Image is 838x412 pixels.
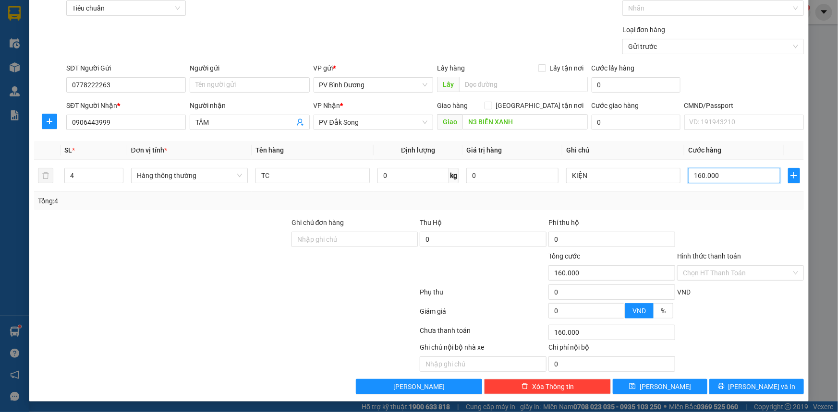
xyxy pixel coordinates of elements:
span: Hàng thông thường [137,168,243,183]
span: Định lượng [401,146,435,154]
div: Phí thu hộ [548,217,675,232]
div: Tổng: 4 [38,196,324,206]
button: delete [38,168,53,183]
span: delete [522,383,528,390]
span: Giao hàng [437,102,468,109]
button: plus [788,168,800,183]
span: VP Nhận [314,102,340,109]
input: Dọc đường [459,77,588,92]
span: Lấy tận nơi [546,63,588,73]
input: Ghi chú đơn hàng [291,232,418,247]
span: Cước hàng [688,146,721,154]
span: Lấy hàng [437,64,465,72]
div: Phụ thu [419,287,548,304]
span: VND [677,288,691,296]
label: Loại đơn hàng [622,26,666,34]
span: user-add [296,118,304,126]
label: Cước lấy hàng [592,64,635,72]
span: PV Đắk Song [319,115,427,129]
span: VND [632,307,646,315]
button: [PERSON_NAME] [356,379,483,394]
span: Gửi trước [628,39,798,54]
div: Giảm giá [419,306,548,323]
span: [PERSON_NAME] [640,381,691,392]
div: Chưa thanh toán [419,325,548,342]
span: plus [42,118,57,125]
span: [PERSON_NAME] [393,381,445,392]
label: Ghi chú đơn hàng [291,219,344,226]
input: Nhập ghi chú [420,356,547,372]
span: Tên hàng [255,146,284,154]
span: Giao [437,114,462,129]
button: save[PERSON_NAME] [613,379,707,394]
div: SĐT Người Nhận [66,100,186,111]
label: Cước giao hàng [592,102,639,109]
div: VP gửi [314,63,433,73]
span: [GEOGRAPHIC_DATA] tận nơi [492,100,588,111]
button: printer[PERSON_NAME] và In [709,379,804,394]
button: plus [42,114,57,129]
input: Ghi Chú [566,168,680,183]
span: printer [718,383,725,390]
span: kg [449,168,459,183]
input: Cước lấy hàng [592,77,680,93]
div: SĐT Người Gửi [66,63,186,73]
span: Xóa Thông tin [532,381,574,392]
span: Tổng cước [548,252,580,260]
div: Người gửi [190,63,309,73]
span: Tiêu chuẩn [72,1,180,15]
span: Đơn vị tính [131,146,167,154]
span: SL [64,146,72,154]
span: Thu Hộ [420,219,442,226]
input: Dọc đường [462,114,588,129]
div: Ghi chú nội bộ nhà xe [420,342,547,356]
th: Ghi chú [562,141,684,160]
div: Người nhận [190,100,309,111]
span: plus [789,172,800,179]
span: [PERSON_NAME] và In [729,381,796,392]
input: 0 [466,168,559,183]
span: % [661,307,666,315]
div: Chi phí nội bộ [548,342,675,356]
div: CMND/Passport [684,100,804,111]
button: deleteXóa Thông tin [484,379,611,394]
label: Hình thức thanh toán [677,252,741,260]
span: PV Bình Dương [319,78,427,92]
span: Lấy [437,77,459,92]
input: Cước giao hàng [592,115,680,130]
span: Giá trị hàng [466,146,502,154]
input: VD: Bàn, Ghế [255,168,370,183]
span: save [629,383,636,390]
